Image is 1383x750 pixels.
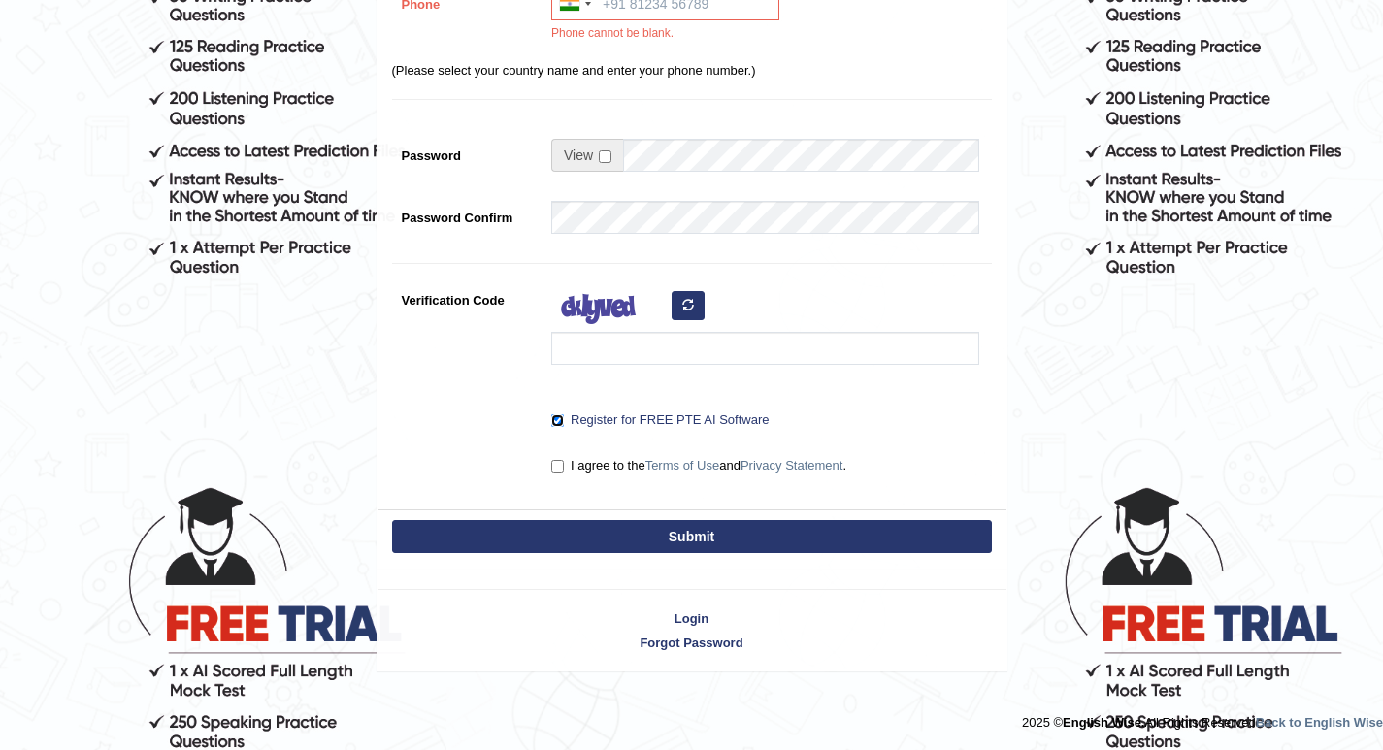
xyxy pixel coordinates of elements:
[551,460,564,473] input: I agree to theTerms of UseandPrivacy Statement.
[741,458,843,473] a: Privacy Statement
[551,414,564,427] input: Register for FREE PTE AI Software
[392,201,543,227] label: Password Confirm
[378,609,1006,628] a: Login
[645,458,720,473] a: Terms of Use
[551,456,846,475] label: I agree to the and .
[392,520,992,553] button: Submit
[1022,703,1383,732] div: 2025 © All Rights Reserved
[551,410,769,430] label: Register for FREE PTE AI Software
[1256,715,1383,730] a: Back to English Wise
[599,150,611,163] input: Show/Hide Password
[1063,715,1144,730] strong: English Wise.
[392,61,992,80] p: (Please select your country name and enter your phone number.)
[392,139,543,165] label: Password
[392,283,543,310] label: Verification Code
[378,634,1006,652] a: Forgot Password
